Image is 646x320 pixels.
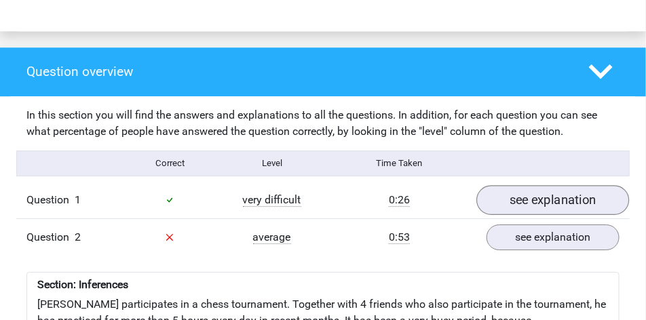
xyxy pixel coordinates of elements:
a: see explanation [476,185,629,215]
span: average [253,231,291,244]
span: 0:53 [389,231,410,244]
h6: Section: Inferences [37,278,609,291]
div: Correct [119,157,221,170]
div: Time Taken [323,157,476,170]
a: see explanation [487,224,620,250]
div: In this section you will find the answers and explanations to all the questions. In addition, for... [16,107,630,140]
h4: Question overview [26,64,569,79]
span: 0:26 [389,193,410,207]
span: Question [26,229,75,245]
span: 2 [75,231,81,243]
span: Question [26,192,75,208]
span: very difficult [243,193,301,207]
span: 1 [75,193,81,206]
div: Level [221,157,323,170]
